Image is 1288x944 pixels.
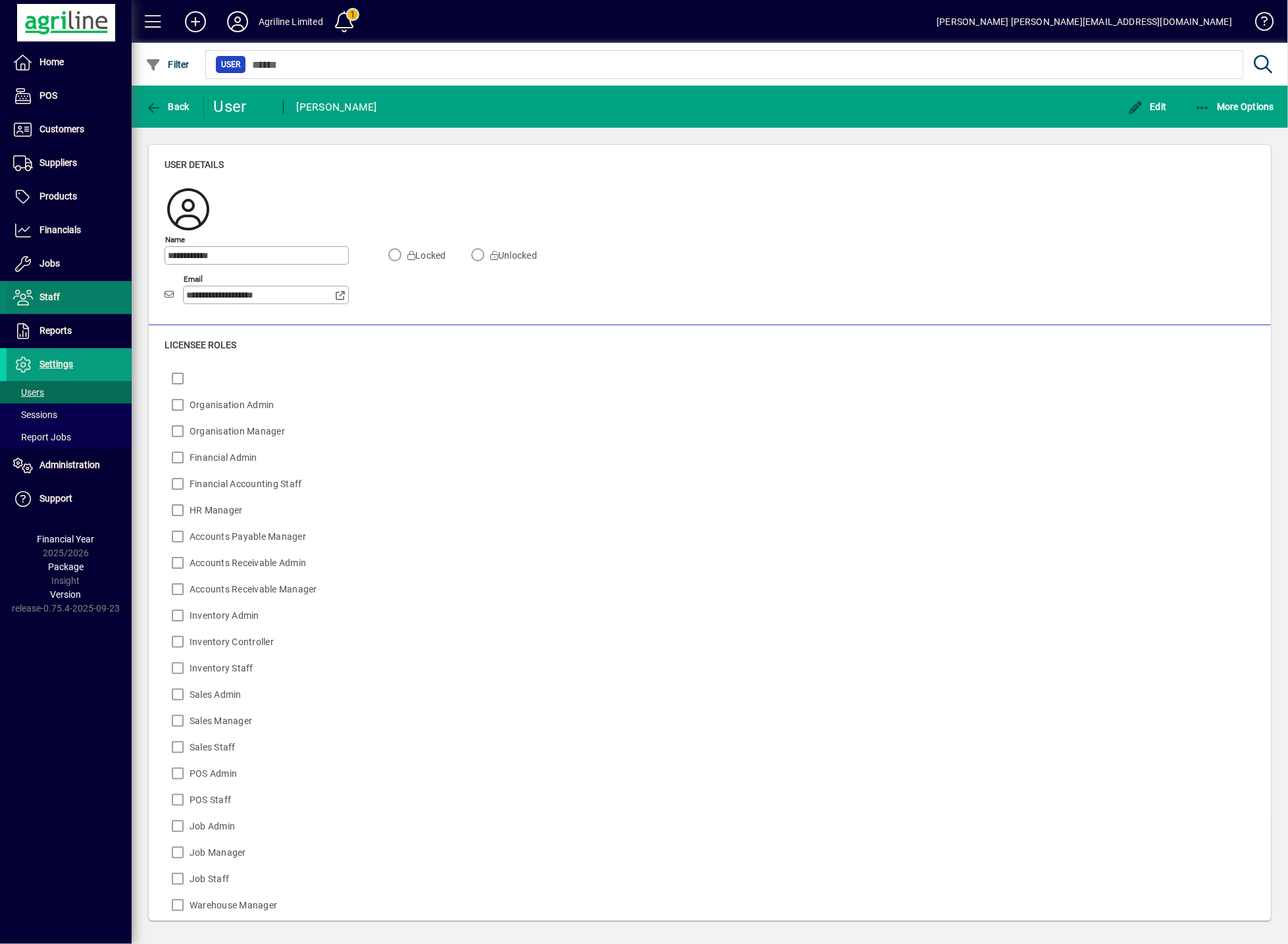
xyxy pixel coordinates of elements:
[1124,95,1170,118] button: Edit
[13,409,57,420] span: Sessions
[165,159,224,170] span: User details
[7,449,132,482] a: Administration
[7,426,132,448] a: Report Jobs
[165,340,236,350] span: Licensee roles
[1191,95,1278,118] button: More Options
[39,157,77,168] span: Suppliers
[48,562,84,572] span: Package
[7,113,132,146] a: Customers
[7,147,132,180] a: Suppliers
[7,80,132,113] a: POS
[13,432,71,442] span: Report Jobs
[39,224,81,235] span: Financials
[142,95,193,118] button: Back
[51,589,82,600] span: Version
[7,248,132,280] a: Jobs
[184,274,203,283] mat-label: Email
[165,234,185,244] mat-label: Name
[39,459,100,470] span: Administration
[174,10,217,34] button: Add
[7,483,132,515] a: Support
[1245,3,1272,45] a: Knowledge Base
[7,214,132,247] a: Financials
[7,381,132,404] a: Users
[39,57,64,67] span: Home
[145,59,190,70] span: Filter
[7,404,132,426] a: Sessions
[39,124,84,134] span: Customers
[937,11,1232,32] div: [PERSON_NAME] [PERSON_NAME][EMAIL_ADDRESS][DOMAIN_NAME]
[297,97,377,118] div: [PERSON_NAME]
[7,281,132,314] a: Staff
[39,258,60,269] span: Jobs
[39,493,72,504] span: Support
[39,90,57,101] span: POS
[259,11,323,32] div: Agriline Limited
[7,180,132,213] a: Products
[217,10,259,34] button: Profile
[38,534,95,544] span: Financial Year
[132,95,204,118] app-page-header-button: Back
[39,359,73,369] span: Settings
[145,101,190,112] span: Back
[13,387,44,398] span: Users
[7,46,132,79] a: Home
[39,292,60,302] span: Staff
[1127,101,1167,112] span: Edit
[221,58,240,71] span: User
[214,96,270,117] div: User
[39,191,77,201] span: Products
[142,53,193,76] button: Filter
[1195,101,1275,112] span: More Options
[7,315,132,348] a: Reports
[39,325,72,336] span: Reports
